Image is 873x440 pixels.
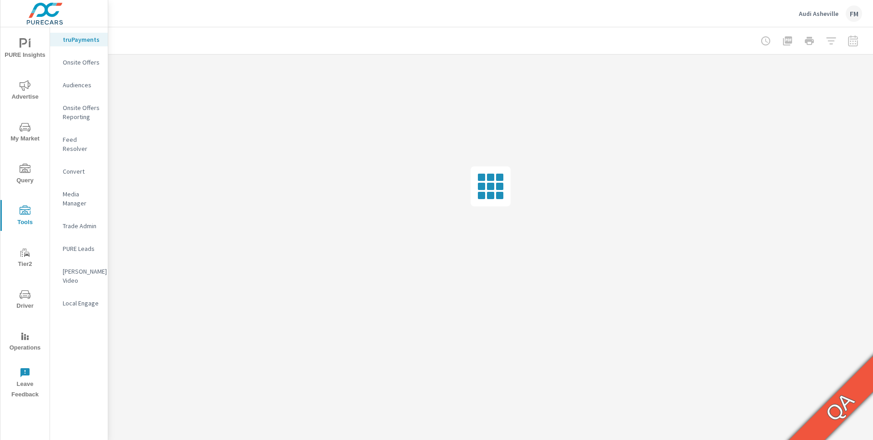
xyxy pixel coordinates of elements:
p: Local Engage [63,299,100,308]
p: Feed Resolver [63,135,100,153]
span: Driver [3,289,47,311]
div: PURE Leads [50,242,108,255]
p: Onsite Offers [63,58,100,67]
div: Trade Admin [50,219,108,233]
div: FM [846,5,862,22]
span: Operations [3,331,47,353]
p: PURE Leads [63,244,100,253]
span: Tier2 [3,247,47,270]
div: nav menu [0,27,50,404]
p: Audi Asheville [799,10,838,18]
span: My Market [3,122,47,144]
div: Feed Resolver [50,133,108,155]
div: Onsite Offers [50,55,108,69]
div: [PERSON_NAME] Video [50,265,108,287]
div: Onsite Offers Reporting [50,101,108,124]
p: [PERSON_NAME] Video [63,267,100,285]
span: Query [3,164,47,186]
div: Convert [50,165,108,178]
p: Onsite Offers Reporting [63,103,100,121]
span: Tools [3,205,47,228]
span: Advertise [3,80,47,102]
p: Media Manager [63,190,100,208]
div: Local Engage [50,296,108,310]
p: Trade Admin [63,221,100,230]
p: Convert [63,167,100,176]
p: Audiences [63,80,100,90]
span: Leave Feedback [3,367,47,400]
div: Audiences [50,78,108,92]
p: truPayments [63,35,100,44]
div: Media Manager [50,187,108,210]
div: truPayments [50,33,108,46]
span: PURE Insights [3,38,47,60]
